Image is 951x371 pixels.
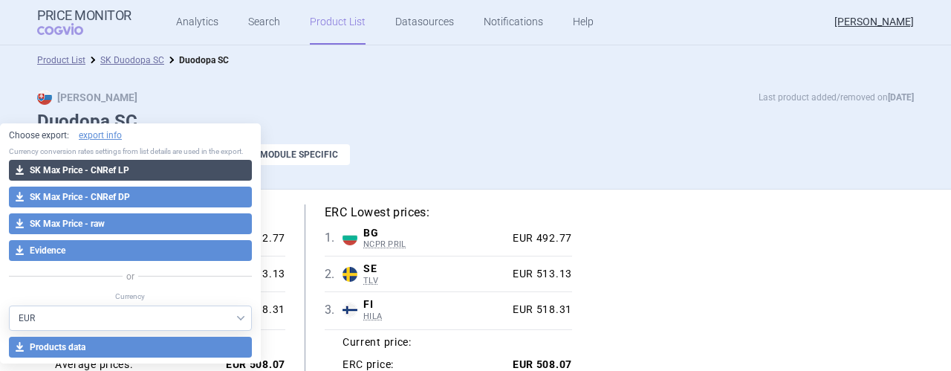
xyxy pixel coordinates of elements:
strong: Current price: [343,336,412,348]
div: EUR 518.31 [507,303,572,317]
button: Evidence [9,240,252,261]
span: 3 . [325,301,343,319]
strong: Price Monitor [37,8,132,23]
span: 2 . [325,265,343,283]
button: SK Max Price - CNRef DP [9,187,252,207]
span: NCPR PRIL [363,239,507,250]
button: Products data [9,337,252,358]
p: Choose export: [9,129,252,142]
li: SK Duodopa SC [85,53,164,68]
a: SK Duodopa SC [100,55,164,65]
span: TLV [363,276,507,286]
span: COGVIO [37,23,104,35]
li: Product List [37,53,85,68]
strong: Duodopa SC [179,55,229,65]
span: BG [363,227,507,240]
img: Sweden [343,267,357,282]
button: SK Max Price - CNRef LP [9,160,252,181]
a: Price MonitorCOGVIO [37,8,132,36]
img: SK [37,90,52,105]
span: HILA [363,312,507,322]
span: 1 . [325,229,343,247]
h1: Duodopa SC [37,111,914,132]
img: Bulgaria [343,230,357,245]
div: EUR 492.77 [507,232,572,245]
strong: [PERSON_NAME] [37,91,137,103]
p: Currency [9,291,252,302]
span: or [123,269,138,284]
img: Finland [343,303,357,317]
p: Last product added/removed on [759,90,914,105]
span: SE [363,262,507,276]
li: Duodopa SC [164,53,229,68]
a: Product List [37,55,85,65]
h5: ERC Lowest prices: [325,204,572,221]
a: export info [79,129,122,142]
strong: EUR 508.07 [226,358,285,370]
button: SK Max Price - raw [9,213,252,234]
p: Currency conversion rates settings from list details are used in the export. [9,146,252,157]
span: FI [363,298,507,312]
strong: [DATE] [888,92,914,103]
div: EUR 513.13 [507,268,572,281]
strong: EUR 508.07 [513,358,572,370]
button: Module specific [234,144,350,165]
